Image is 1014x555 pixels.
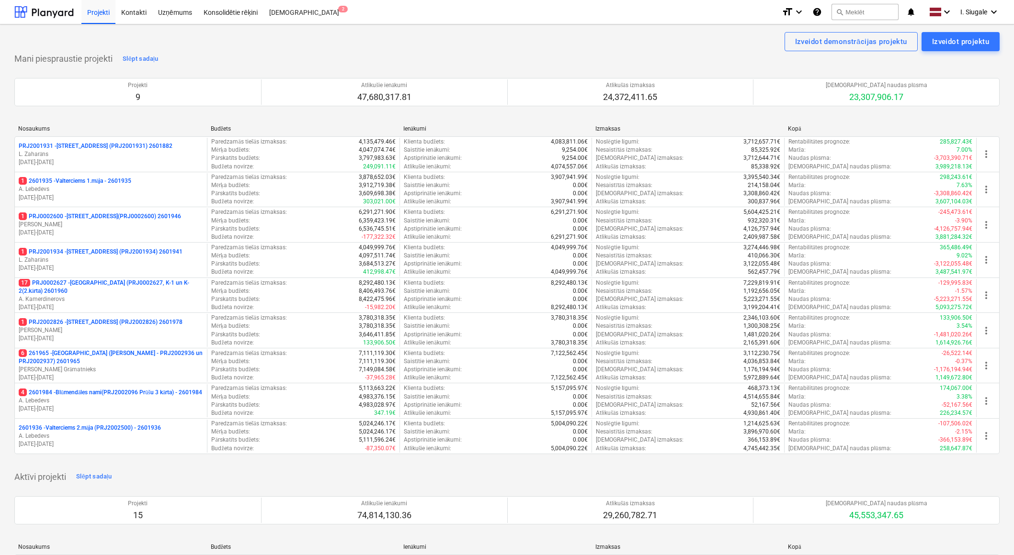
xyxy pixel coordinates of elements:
p: 9,254.00€ [562,146,588,154]
p: Saistītie ienākumi : [404,252,451,260]
p: [DATE] - [DATE] [19,229,203,237]
p: Mērķa budžets : [211,287,250,295]
p: Rentabilitātes prognoze : [788,279,850,287]
p: 23,307,906.17 [826,91,927,103]
p: 3,989,218.13€ [935,163,972,171]
div: 1PRJ2002826 -[STREET_ADDRESS] (PRJ2002826) 2601978[PERSON_NAME][DATE]-[DATE] [19,318,203,343]
p: PRJ2001934 - [STREET_ADDRESS] (PRJ2001934) 2601941 [19,248,182,256]
p: Saistītie ienākumi : [404,217,451,225]
p: Apstiprinātie ienākumi : [404,189,462,198]
p: 3,912,719.38€ [359,181,396,189]
span: I. Siugale [960,8,987,16]
p: 3,780,318.35€ [359,314,396,322]
p: Naudas plūsma : [788,295,831,303]
p: 4,036,853.84€ [743,357,780,366]
p: Mērķa budžets : [211,217,250,225]
span: more_vert [980,430,992,442]
div: 1PRJ0002600 -[STREET_ADDRESS](PRJ0002600) 2601946[PERSON_NAME][DATE]-[DATE] [19,212,203,237]
p: 9 [128,91,148,103]
span: more_vert [980,325,992,336]
p: Nesaistītās izmaksas : [596,357,652,366]
div: 12601935 -Valterciems 1.māja - 2601935A. Lebedevs[DATE]-[DATE] [19,177,203,201]
p: PRJ0002627 - [GEOGRAPHIC_DATA] (PRJ0002627, K-1 un K-2(2.kārta) 2601960 [19,279,203,295]
p: Budžeta novirze : [211,198,253,206]
p: [DATE] - [DATE] [19,264,203,272]
p: 3,646,411.85€ [359,331,396,339]
p: -3.90% [955,217,972,225]
p: 6,359,423.19€ [359,217,396,225]
p: 6,291,271.90€ [551,208,588,216]
p: 0.00€ [573,287,588,295]
div: Ienākumi [403,125,588,133]
p: 2601935 - Valterciems 1.māja - 2601935 [19,177,131,185]
p: Apstiprinātie ienākumi : [404,225,462,233]
p: 5,604,425.21€ [743,208,780,216]
p: Paredzamās tiešās izmaksas : [211,349,286,357]
p: 8,292,480.13€ [551,279,588,287]
p: Nesaistītās izmaksas : [596,217,652,225]
p: Mērķa budžets : [211,252,250,260]
p: Marža : [788,217,806,225]
p: Pārskatīts budžets : [211,189,260,198]
div: 42601984 -Blūmendāles nami(PRJ2002096 Prūšu 3 kārta) - 2601984A. Lebedevs[DATE]-[DATE] [19,388,203,413]
p: Nesaistītās izmaksas : [596,252,652,260]
p: 7,149,084.58€ [359,366,396,374]
p: 0.00€ [573,357,588,366]
p: Atlikušās izmaksas : [596,303,646,311]
p: 0.00€ [573,252,588,260]
p: Klienta budžets : [404,279,445,287]
p: 7,111,119.30€ [359,357,396,366]
span: 6 [19,349,27,357]
p: 562,457.79€ [748,268,780,276]
p: -129,995.83€ [938,279,972,287]
p: Klienta budžets : [404,314,445,322]
p: 6,291,271.90€ [359,208,396,216]
p: 3,780,318.35€ [551,339,588,347]
p: 7,229,819.91€ [743,279,780,287]
div: Nosaukums [18,125,203,132]
p: Apstiprinātie ienākumi : [404,154,462,162]
p: 249,091.11€ [363,163,396,171]
p: 3,712,657.71€ [743,138,780,146]
span: more_vert [980,184,992,195]
p: -0.37% [955,357,972,366]
p: [DEMOGRAPHIC_DATA] naudas plūsma : [788,233,891,241]
div: 17PRJ0002627 -[GEOGRAPHIC_DATA] (PRJ0002627, K-1 un K-2(2.kārta) 2601960A. Kamerdinerovs[DATE]-[D... [19,279,203,312]
p: 8,422,475.96€ [359,295,396,303]
p: [DEMOGRAPHIC_DATA] izmaksas : [596,154,684,162]
p: 1,192,656.05€ [743,287,780,295]
p: Saistītie ienākumi : [404,181,451,189]
p: 5,093,275.72€ [935,303,972,311]
p: 4,047,074.74€ [359,146,396,154]
p: PRJ0002600 - [STREET_ADDRESS](PRJ0002600) 2601946 [19,212,181,221]
div: 6261965 -[GEOGRAPHIC_DATA] ([PERSON_NAME] - PRJ2002936 un PRJ2002937) 2601965[PERSON_NAME] Grāmat... [19,349,203,382]
p: Naudas plūsma : [788,189,831,198]
p: 5,223,271.55€ [743,295,780,303]
p: Budžeta novirze : [211,163,253,171]
p: Budžeta novirze : [211,339,253,347]
p: 0.00€ [573,260,588,268]
p: Nesaistītās izmaksas : [596,181,652,189]
span: 17 [19,279,30,287]
p: Klienta budžets : [404,208,445,216]
p: 4,049,999.76€ [359,244,396,252]
p: Noslēgtie līgumi : [596,314,639,322]
p: [DEMOGRAPHIC_DATA] naudas plūsma : [788,339,891,347]
p: 8,292,480.13€ [551,303,588,311]
p: Noslēgtie līgumi : [596,279,639,287]
p: 3,609,698.38€ [359,189,396,198]
span: more_vert [980,360,992,371]
p: 1,300,308.25€ [743,322,780,330]
p: 85,338.92€ [751,163,780,171]
p: Atlikušie ienākumi : [404,268,451,276]
p: Mērķa budžets : [211,181,250,189]
p: Apstiprinātie ienākumi : [404,260,462,268]
p: 3,780,318.35€ [359,322,396,330]
p: -4,126,757.94€ [934,225,972,233]
button: Slēpt sadaļu [74,469,114,485]
div: Budžets [211,125,396,133]
p: 0.00€ [573,189,588,198]
p: [DATE] - [DATE] [19,303,203,311]
p: Paredzamās tiešās izmaksas : [211,314,286,322]
p: Mērķa budžets : [211,357,250,366]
